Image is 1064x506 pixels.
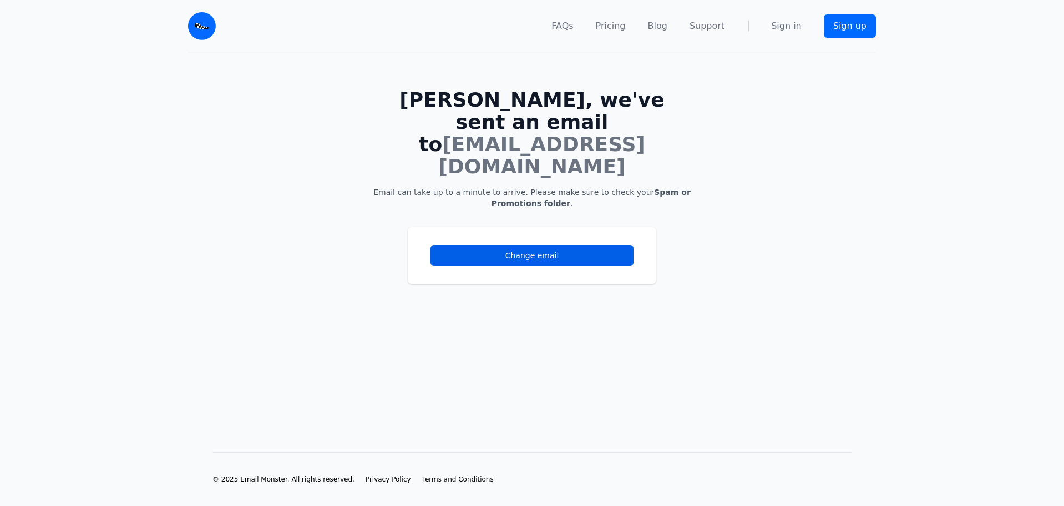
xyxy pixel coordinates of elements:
[188,12,216,40] img: Email Monster
[690,19,724,33] a: Support
[596,19,626,33] a: Pricing
[771,19,802,33] a: Sign in
[551,19,573,33] a: FAQs
[824,14,876,38] a: Sign up
[366,475,411,483] span: Privacy Policy
[212,475,354,484] li: © 2025 Email Monster. All rights reserved.
[372,89,692,178] h1: [PERSON_NAME], we've sent an email to
[430,245,634,266] a: Change email
[648,19,667,33] a: Blog
[422,475,494,484] a: Terms and Conditions
[438,133,645,178] span: [EMAIL_ADDRESS][DOMAIN_NAME]
[366,475,411,484] a: Privacy Policy
[372,187,692,209] p: Email can take up to a minute to arrive. Please make sure to check your .
[492,188,691,208] b: Spam or Promotions folder
[422,475,494,483] span: Terms and Conditions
